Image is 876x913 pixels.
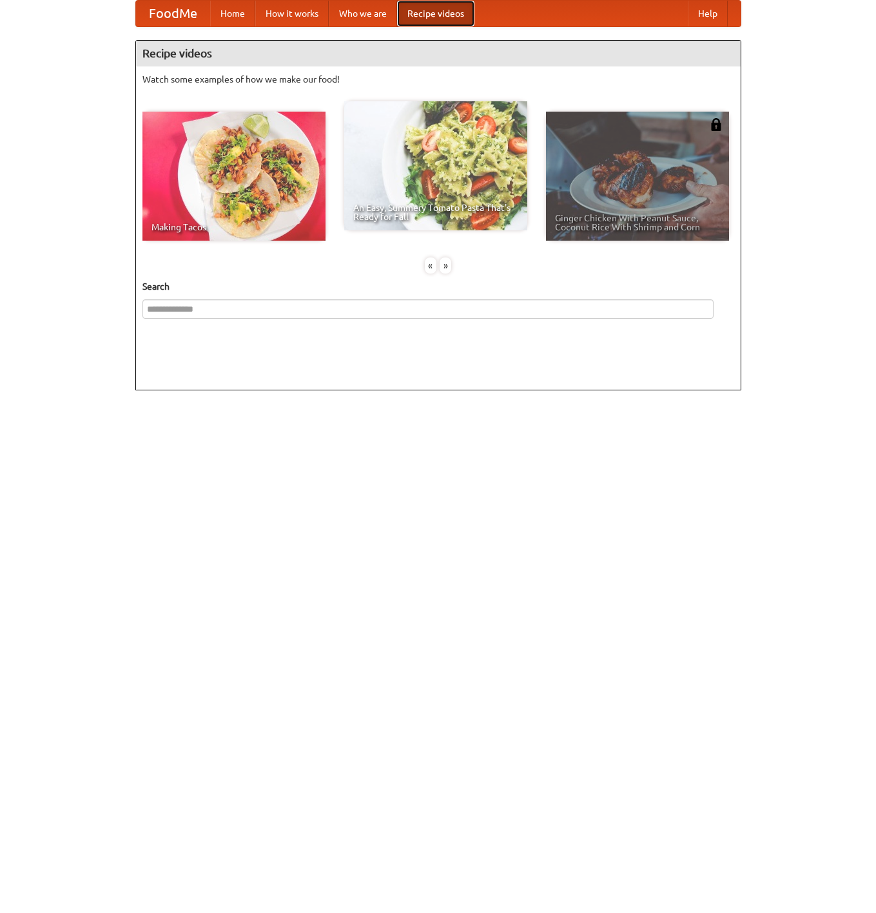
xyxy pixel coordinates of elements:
p: Watch some examples of how we make our food! [142,73,734,86]
a: Home [210,1,255,26]
img: 483408.png [710,118,723,131]
span: Making Tacos [151,223,316,232]
h5: Search [142,280,734,293]
a: Recipe videos [397,1,474,26]
a: An Easy, Summery Tomato Pasta That's Ready for Fall [344,101,527,230]
h4: Recipe videos [136,41,741,66]
span: An Easy, Summery Tomato Pasta That's Ready for Fall [353,203,518,221]
a: FoodMe [136,1,210,26]
a: Making Tacos [142,112,326,241]
a: How it works [255,1,329,26]
a: Who we are [329,1,397,26]
div: « [425,257,436,274]
a: Help [688,1,728,26]
div: » [440,257,451,274]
